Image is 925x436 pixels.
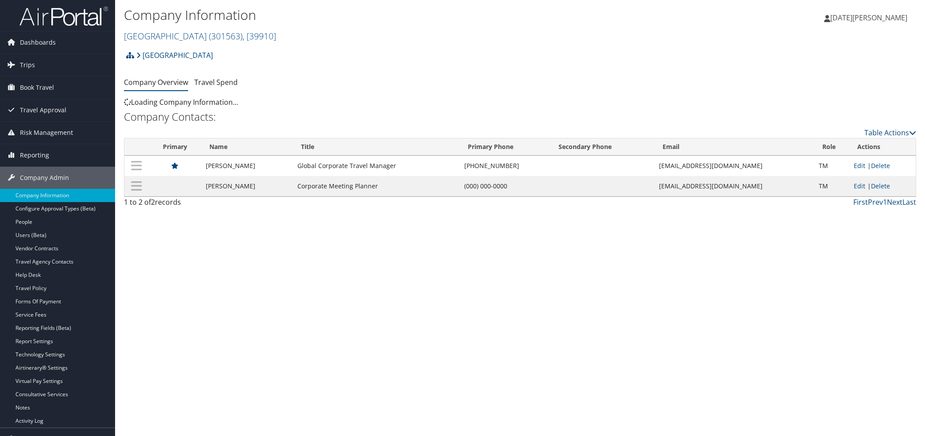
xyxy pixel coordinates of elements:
td: Global Corporate Travel Manager [293,156,460,176]
h2: Company Contacts: [124,109,916,124]
th: Actions [849,138,916,156]
a: Prev [868,197,883,207]
span: 2 [151,197,155,207]
td: [PERSON_NAME] [201,176,293,196]
a: [GEOGRAPHIC_DATA] [136,46,213,64]
h1: Company Information [124,6,652,24]
a: Edit [854,161,865,170]
td: [PERSON_NAME] [201,156,293,176]
span: Loading Company Information... [124,97,238,107]
a: Delete [871,161,890,170]
span: Book Travel [20,76,54,99]
a: [DATE][PERSON_NAME] [824,4,916,31]
th: Primary [148,138,201,156]
a: Next [887,197,902,207]
td: (000) 000-0000 [460,176,551,196]
th: Title [293,138,460,156]
td: | [849,176,916,196]
td: Corporate Meeting Planner [293,176,460,196]
a: Table Actions [864,128,916,138]
a: Travel Spend [194,77,238,87]
td: TM [814,176,850,196]
a: Company Overview [124,77,188,87]
span: Travel Approval [20,99,66,121]
th: Secondary Phone [551,138,654,156]
span: Dashboards [20,31,56,54]
td: [EMAIL_ADDRESS][DOMAIN_NAME] [655,156,814,176]
span: Company Admin [20,167,69,189]
span: , [ 39910 ] [243,30,276,42]
th: Email [655,138,814,156]
td: [PHONE_NUMBER] [460,156,551,176]
span: Risk Management [20,122,73,144]
a: Last [902,197,916,207]
img: airportal-logo.png [19,6,108,27]
td: | [849,156,916,176]
span: Reporting [20,144,49,166]
span: ( 301563 ) [209,30,243,42]
a: First [853,197,868,207]
span: Trips [20,54,35,76]
a: Delete [871,182,890,190]
div: 1 to 2 of records [124,197,312,212]
th: Primary Phone [460,138,551,156]
a: [GEOGRAPHIC_DATA] [124,30,276,42]
th: Name [201,138,293,156]
span: [DATE][PERSON_NAME] [830,13,907,23]
a: Edit [854,182,865,190]
th: Role [814,138,850,156]
td: [EMAIL_ADDRESS][DOMAIN_NAME] [655,176,814,196]
td: TM [814,156,850,176]
a: 1 [883,197,887,207]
